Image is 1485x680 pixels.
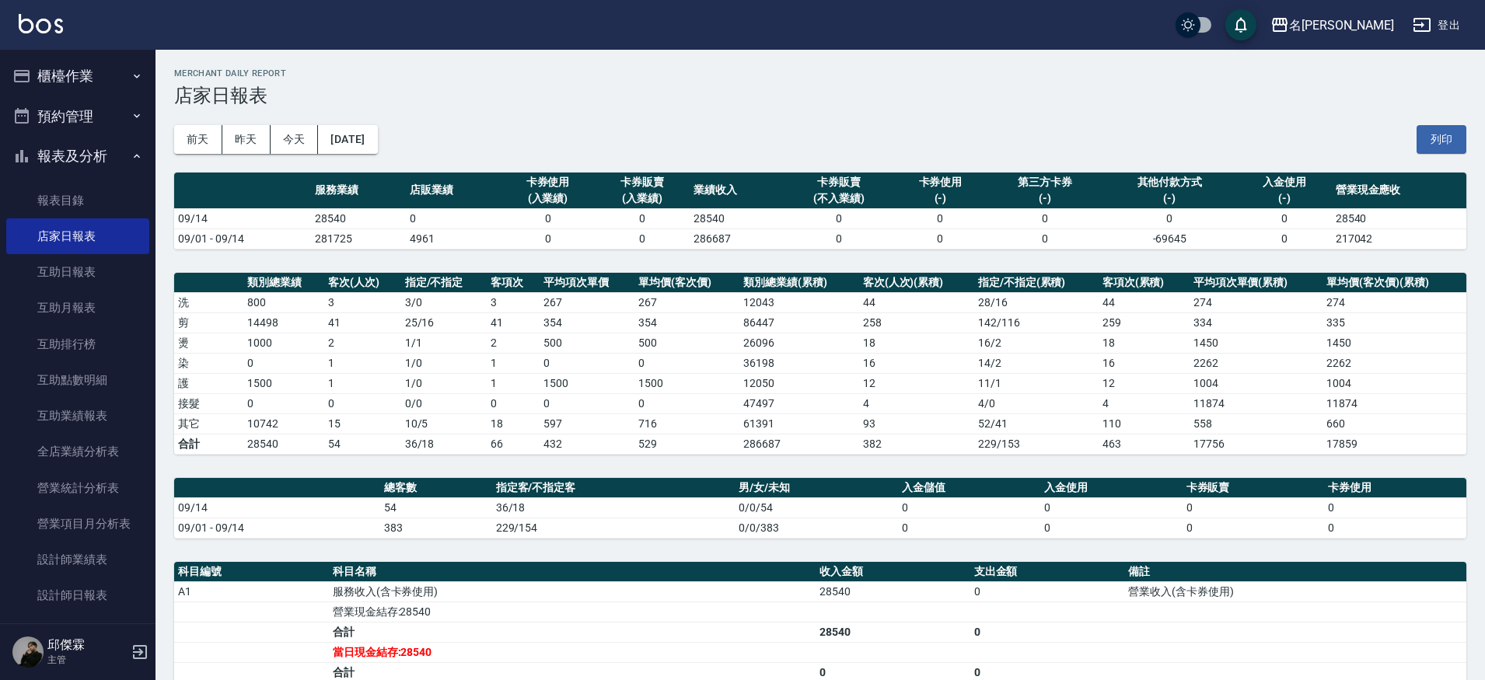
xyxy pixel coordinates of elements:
td: 0 [987,228,1102,249]
td: 44 [1099,292,1190,312]
th: 平均項次單價(累積) [1190,273,1323,293]
td: 0/0/383 [735,518,898,538]
td: 281725 [311,228,406,249]
td: 4 [1099,393,1190,413]
button: 前天 [174,125,222,154]
td: 12 [1099,373,1190,393]
td: A1 [174,581,329,602]
td: 0 [893,228,988,249]
td: 0 [243,393,324,413]
div: (-) [1106,190,1233,207]
td: 0 [243,353,324,373]
a: 互助點數明細 [6,362,149,398]
td: 18 [859,333,974,353]
td: 800 [243,292,324,312]
td: 18 [1099,333,1190,353]
td: 3 [324,292,401,312]
td: 15 [324,413,401,434]
th: 單均價(客次價) [634,273,739,293]
td: 286687 [690,228,784,249]
td: 258 [859,312,974,333]
th: 入金儲值 [898,478,1040,498]
div: (-) [897,190,984,207]
td: 267 [634,292,739,312]
th: 指定/不指定(累積) [974,273,1099,293]
th: 客項次 [487,273,540,293]
td: 383 [380,518,492,538]
td: 09/14 [174,497,380,518]
a: 互助日報表 [6,254,149,290]
td: 0 [634,393,739,413]
td: 16 [1099,353,1190,373]
td: 0 [893,208,988,228]
td: 354 [540,312,634,333]
td: 54 [324,434,401,454]
a: 營業項目月分析表 [6,506,149,542]
td: 0 [784,208,893,228]
td: 0 [634,353,739,373]
td: 11874 [1190,393,1323,413]
td: 2 [487,333,540,353]
td: 1004 [1323,373,1466,393]
td: 26096 [739,333,858,353]
td: 1 [324,373,401,393]
td: 36/18 [401,434,487,454]
td: 接髮 [174,393,243,413]
td: 0 [898,497,1040,518]
td: 0 [1040,497,1183,518]
td: 36/18 [492,497,736,518]
div: (入業績) [505,190,592,207]
td: 營業現金結存:28540 [329,602,816,622]
td: 0 [1183,497,1325,518]
td: 28540 [816,581,970,602]
td: 營業收入(含卡券使用) [1124,581,1466,602]
td: 0 [1237,228,1332,249]
td: 259 [1099,312,1190,333]
th: 業績收入 [690,173,784,209]
td: 16 [859,353,974,373]
td: 0 [595,208,690,228]
td: 47497 [739,393,858,413]
a: 設計師日報表 [6,577,149,613]
th: 總客數 [380,478,492,498]
td: 110 [1099,413,1190,434]
th: 收入金額 [816,562,970,582]
a: 互助月報表 [6,290,149,326]
button: 今天 [271,125,319,154]
th: 營業現金應收 [1332,173,1466,209]
td: 382 [859,434,974,454]
td: -69645 [1102,228,1237,249]
h5: 邱傑霖 [47,637,127,653]
div: 名[PERSON_NAME] [1289,16,1394,35]
td: 0 [595,228,690,249]
td: 12 [859,373,974,393]
td: 61391 [739,413,858,434]
td: 28540 [690,208,784,228]
td: 500 [634,333,739,353]
td: 12050 [739,373,858,393]
td: 335 [1323,312,1466,333]
td: 0 [970,581,1125,602]
div: 卡券販賣 [599,174,686,190]
td: 3 / 0 [401,292,487,312]
td: 0 [487,393,540,413]
td: 1 [487,353,540,373]
td: 28540 [816,622,970,642]
div: (-) [991,190,1098,207]
td: 0 [540,393,634,413]
td: 1 / 0 [401,373,487,393]
a: 設計師業績分析表 [6,614,149,650]
td: 1 / 0 [401,353,487,373]
td: 597 [540,413,634,434]
td: 0 [1324,497,1466,518]
td: 0 [1040,518,1183,538]
th: 科目名稱 [329,562,816,582]
th: 類別總業績 [243,273,324,293]
th: 指定客/不指定客 [492,478,736,498]
a: 設計師業績表 [6,542,149,577]
td: 334 [1190,312,1323,333]
td: 09/14 [174,208,311,228]
a: 營業統計分析表 [6,470,149,506]
td: 燙 [174,333,243,353]
button: save [1225,9,1256,40]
